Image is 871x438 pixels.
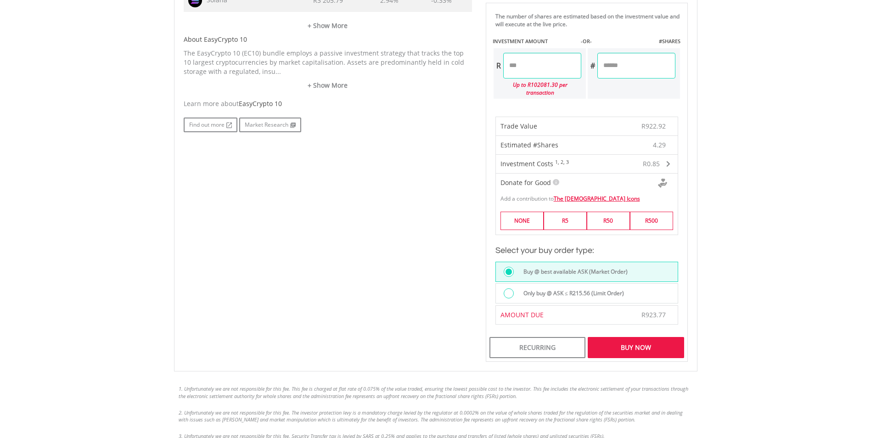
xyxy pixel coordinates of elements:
span: R923.77 [641,310,666,319]
a: The [DEMOGRAPHIC_DATA] Icons [554,195,640,202]
a: + Show More [184,81,472,90]
span: Investment Costs [500,159,553,168]
span: Estimated #Shares [500,140,558,149]
div: Up to R102081.30 per transaction [494,79,581,99]
li: 2. Unfortunately we are not responsible for this fee. The investor protection levy is a mandatory... [179,409,693,423]
label: #SHARES [659,38,680,45]
span: Donate for Good [500,178,551,187]
div: # [588,53,597,79]
span: 4.29 [653,140,666,150]
img: Donte For Good [658,179,667,188]
a: Find out more [184,118,237,132]
div: Buy Now [588,337,684,358]
label: R500 [630,212,673,230]
label: R50 [587,212,630,230]
p: The EasyCrypto 10 (EC10) bundle employs a passive investment strategy that tracks the top 10 larg... [184,49,472,76]
div: Learn more about [184,99,472,108]
h3: Select your buy order type: [495,244,678,257]
label: NONE [500,212,544,230]
h5: About EasyCrypto 10 [184,35,472,44]
label: Buy @ best available ASK (Market Order) [518,267,628,277]
label: R5 [544,212,587,230]
div: Add a contribution to [496,190,678,202]
div: Recurring [489,337,585,358]
a: + Show More [184,12,472,30]
label: -OR- [581,38,592,45]
span: R922.92 [641,122,666,130]
span: EasyCrypto 10 [239,99,282,108]
label: INVESTMENT AMOUNT [493,38,548,45]
sup: 1, 2, 3 [555,159,569,165]
li: 1. Unfortunately we are not responsible for this fee. This fee is charged at flat rate of 0.075% ... [179,385,693,399]
div: The number of shares are estimated based on the investment value and will execute at the live price. [495,12,684,28]
a: Market Research [239,118,301,132]
span: AMOUNT DUE [500,310,544,319]
div: R [494,53,503,79]
span: Trade Value [500,122,537,130]
span: R0.85 [643,159,660,168]
label: Only buy @ ASK ≤ R215.56 (Limit Order) [518,288,624,298]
